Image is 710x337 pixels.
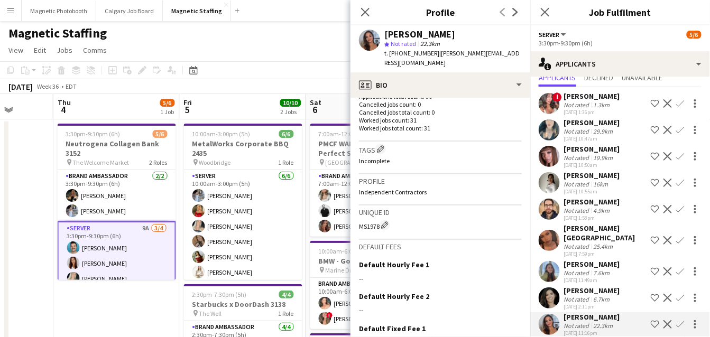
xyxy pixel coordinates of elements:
[564,171,620,180] div: [PERSON_NAME]
[52,43,77,57] a: Jobs
[391,40,416,48] span: Not rated
[192,291,247,298] span: 2:30pm-7:30pm (5h)
[564,303,620,310] div: [DATE] 2:11pm
[279,291,294,298] span: 4/4
[83,45,107,55] span: Comms
[4,43,27,57] a: View
[351,72,530,98] div: Bio
[564,154,592,162] div: Not rated
[592,269,612,277] div: 7.6km
[564,312,620,322] div: [PERSON_NAME]
[564,118,620,127] div: [PERSON_NAME]
[359,188,522,196] p: Independent Contractors
[281,108,301,116] div: 2 Jobs
[564,250,647,257] div: [DATE] 7:59pm
[539,31,568,39] button: Server
[96,1,163,21] button: Calgary Job Board
[585,74,614,81] span: Declined
[184,139,302,158] h3: MetalWorks Corporate BBQ 2435
[359,108,522,116] p: Cancelled jobs total count: 0
[359,124,522,132] p: Worked jobs total count: 31
[359,242,522,251] h3: Default fees
[564,223,647,242] div: [PERSON_NAME][GEOGRAPHIC_DATA]
[34,45,46,55] span: Edit
[184,124,302,280] app-job-card: 10:00am-3:00pm (5h)6/6MetalWorks Corporate BBQ 2435 Woodbridge1 RoleServer6/610:00am-3:00pm (5h)[...
[359,305,522,315] div: --
[310,98,322,107] span: Sat
[58,124,176,280] app-job-card: 3:30pm-9:30pm (6h)5/6Neutrogena Collagen Bank 3152 The Welcome Market2 RolesBrand Ambassador2/23:...
[564,144,620,154] div: [PERSON_NAME]
[58,170,176,221] app-card-role: Brand Ambassador2/23:30pm-9:30pm (6h)[PERSON_NAME][PERSON_NAME]
[310,170,429,237] app-card-role: Brand Ambassador3/37:00am-12:00pm (5h)[PERSON_NAME][PERSON_NAME][PERSON_NAME]
[564,277,620,284] div: [DATE] 11:49am
[199,310,222,317] span: The Well
[359,144,522,155] h3: Tags
[359,274,522,283] div: --
[182,104,192,116] span: 5
[564,259,620,269] div: [PERSON_NAME]
[8,81,33,92] div: [DATE]
[192,130,251,138] span: 10:00am-3:00pm (5h)
[280,99,301,107] span: 10/10
[279,310,294,317] span: 1 Role
[160,99,175,107] span: 5/6
[530,51,710,77] div: Applicants
[530,5,710,19] h3: Job Fulfilment
[564,330,620,336] div: [DATE] 11:16pm
[384,49,439,57] span: t. [PHONE_NUMBER]
[326,158,384,166] span: [GEOGRAPHIC_DATA]
[564,207,592,214] div: Not rated
[592,242,615,250] div: 25.4km
[564,295,592,303] div: Not rated
[310,139,429,158] h3: PMCF WALK TO CONQUER - Perfect Sports 3159
[310,124,429,237] div: 7:00am-12:00pm (5h)3/3PMCF WALK TO CONQUER - Perfect Sports 3159 [GEOGRAPHIC_DATA]1 RoleBrand Amb...
[184,98,192,107] span: Fri
[199,158,231,166] span: Woodbridge
[359,157,522,165] p: Incomplete
[359,220,522,230] div: MS1978
[564,135,620,142] div: [DATE] 10:47am
[150,158,168,166] span: 2 Roles
[564,91,620,101] div: [PERSON_NAME]
[592,322,615,330] div: 22.3km
[73,158,130,166] span: The Welcome Market
[319,130,377,138] span: 7:00am-12:00pm (5h)
[35,82,61,90] span: Week 36
[564,322,592,330] div: Not rated
[622,74,663,81] span: Unavailable
[539,31,559,39] span: Server
[564,127,592,135] div: Not rated
[161,108,174,116] div: 1 Job
[418,40,442,48] span: 22.3km
[163,1,231,21] button: Magnetic Staffing
[564,286,620,295] div: [PERSON_NAME]
[153,130,168,138] span: 5/6
[552,92,562,102] span: !
[309,104,322,116] span: 6
[359,176,522,186] h3: Profile
[327,312,333,319] span: !
[539,39,702,47] div: 3:30pm-9:30pm (6h)
[592,180,611,188] div: 16km
[58,98,71,107] span: Thu
[351,5,530,19] h3: Profile
[66,130,121,138] span: 3:30pm-9:30pm (6h)
[592,295,612,303] div: 6.7km
[564,180,592,188] div: Not rated
[66,82,77,90] div: EDT
[592,207,612,214] div: 4.9km
[359,260,429,269] h3: Default Hourly Fee 1
[184,170,302,283] app-card-role: Server6/610:00am-3:00pm (5h)[PERSON_NAME][PERSON_NAME][PERSON_NAME][PERSON_NAME][PERSON_NAME][PER...
[384,30,455,39] div: [PERSON_NAME]
[58,221,176,305] app-card-role: Server9A3/43:30pm-9:30pm (6h)[PERSON_NAME][PERSON_NAME][PERSON_NAME]
[564,162,620,168] div: [DATE] 10:50am
[279,130,294,138] span: 6/6
[310,241,429,329] div: 10:00am-6:00pm (8h)2/2BMW - Golf Tournament 3161 Marine Drive Golf Club1 RoleBrand Ambassador2/21...
[8,45,23,55] span: View
[359,100,522,108] p: Cancelled jobs count: 0
[564,109,620,116] div: [DATE] 1:36pm
[22,1,96,21] button: Magnetic Photobooth
[564,101,592,109] div: Not rated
